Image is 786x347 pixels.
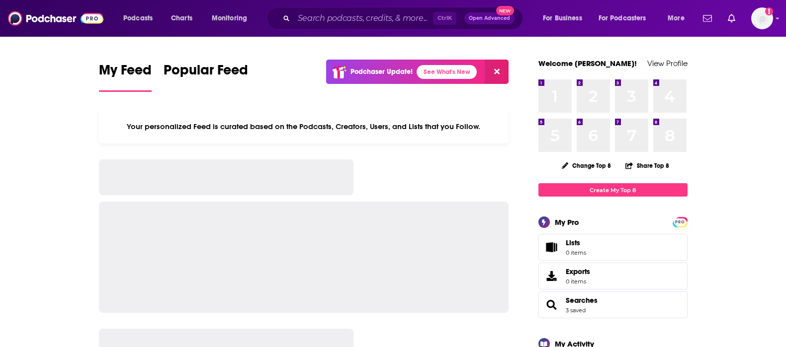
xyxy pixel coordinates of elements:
img: User Profile [751,7,773,29]
a: Charts [165,10,198,26]
button: open menu [592,10,661,26]
button: open menu [536,10,595,26]
span: My Feed [99,62,152,84]
span: Popular Feed [164,62,248,84]
div: My Pro [555,217,579,227]
button: Open AdvancedNew [464,12,515,24]
span: Searches [538,291,688,318]
input: Search podcasts, credits, & more... [294,10,433,26]
span: Lists [566,238,580,247]
a: Lists [538,234,688,261]
span: New [496,6,514,15]
button: Show profile menu [751,7,773,29]
div: Search podcasts, credits, & more... [276,7,532,30]
button: open menu [116,10,166,26]
button: open menu [205,10,260,26]
p: Podchaser Update! [350,68,413,76]
span: Exports [566,267,590,276]
a: Searches [542,298,562,312]
a: PRO [674,218,686,225]
span: Monitoring [212,11,247,25]
span: Exports [542,269,562,283]
span: Charts [171,11,192,25]
span: More [668,11,685,25]
a: Popular Feed [164,62,248,92]
span: Ctrl K [433,12,456,25]
div: Your personalized Feed is curated based on the Podcasts, Creators, Users, and Lists that you Follow. [99,110,509,143]
button: Change Top 8 [556,159,617,172]
span: PRO [674,218,686,226]
span: Logged in as nicole.koremenos [751,7,773,29]
span: For Business [543,11,582,25]
a: Exports [538,263,688,289]
span: 0 items [566,278,590,285]
span: 0 items [566,249,586,256]
button: Share Top 8 [625,156,670,175]
button: open menu [661,10,697,26]
span: Podcasts [123,11,153,25]
a: 3 saved [566,307,586,314]
span: Open Advanced [469,16,510,21]
a: Searches [566,296,598,305]
a: Show notifications dropdown [724,10,739,27]
a: Welcome [PERSON_NAME]! [538,59,637,68]
a: My Feed [99,62,152,92]
svg: Add a profile image [765,7,773,15]
span: For Podcasters [599,11,646,25]
span: Lists [566,238,586,247]
a: Create My Top 8 [538,183,688,197]
span: Lists [542,240,562,254]
a: See What's New [417,65,477,79]
a: View Profile [647,59,688,68]
a: Show notifications dropdown [699,10,716,27]
img: Podchaser - Follow, Share and Rate Podcasts [8,9,103,28]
